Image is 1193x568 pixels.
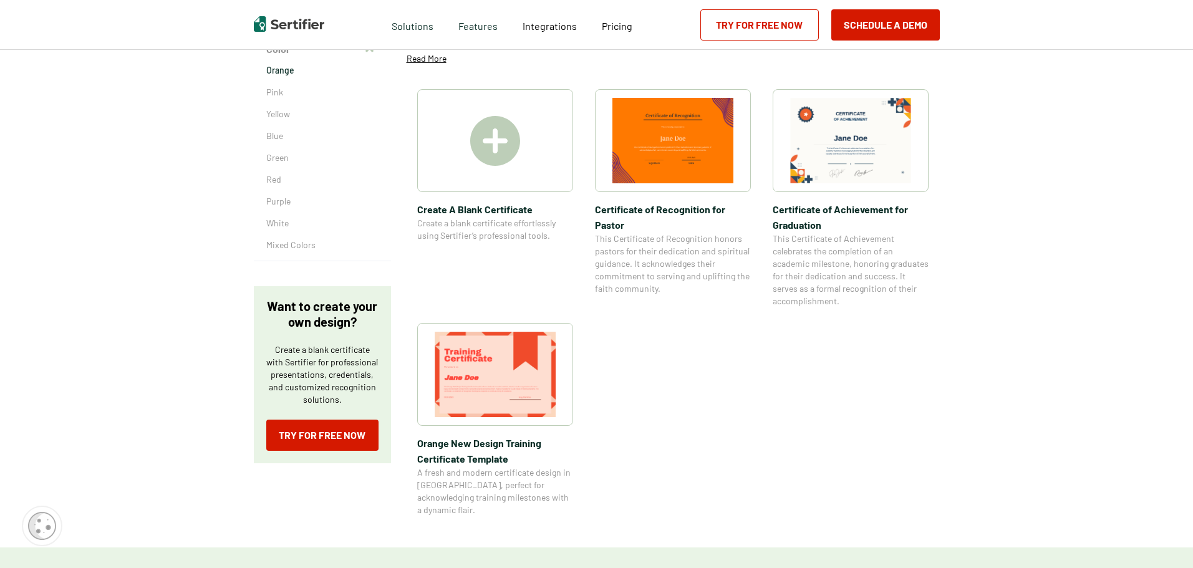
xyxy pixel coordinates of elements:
a: Red [266,173,379,186]
a: Yellow [266,108,379,120]
p: Want to create your own design? [266,299,379,330]
img: Sertifier | Digital Credentialing Platform [254,16,324,32]
img: Certificate of Recognition for Pastor [612,98,733,183]
span: This Certificate of Achievement celebrates the completion of an academic milestone, honoring grad... [773,233,929,307]
a: Try for Free Now [266,420,379,451]
span: Orange New Design Training Certificate Template [417,435,573,466]
a: Try for Free Now [700,9,819,41]
img: Certificate of Achievement for Graduation [790,98,911,183]
button: Schedule a Demo [831,9,940,41]
span: Integrations [523,20,577,32]
a: Pricing [602,17,632,32]
a: Blue [266,130,379,142]
a: Purple [266,195,379,208]
a: Mixed Colors [266,239,379,251]
p: Read More [407,52,447,65]
span: Certificate of Achievement for Graduation [773,201,929,233]
span: Certificate of Recognition for Pastor [595,201,751,233]
span: Pricing [602,20,632,32]
span: A fresh and modern certificate design in [GEOGRAPHIC_DATA], perfect for acknowledging training mi... [417,466,573,516]
a: Certificate of Recognition for PastorCertificate of Recognition for PastorThis Certificate of Rec... [595,89,751,307]
a: White [266,217,379,229]
p: Create a blank certificate with Sertifier for professional presentations, credentials, and custom... [266,344,379,406]
a: Integrations [523,17,577,32]
a: Pink [266,86,379,99]
img: Orange New Design Training Certificate Template [435,332,556,417]
a: Orange [266,64,379,77]
a: Orange New Design Training Certificate TemplateOrange New Design Training Certificate TemplateA f... [417,323,573,516]
img: Cookie Popup Icon [28,512,56,540]
span: This Certificate of Recognition honors pastors for their dedication and spiritual guidance. It ac... [595,233,751,295]
iframe: Chat Widget [1131,508,1193,568]
img: Create A Blank Certificate [470,116,520,166]
a: Green [266,152,379,164]
span: Create a blank certificate effortlessly using Sertifier’s professional tools. [417,217,573,242]
span: Features [458,17,498,32]
div: Color [254,64,391,261]
a: Certificate of Achievement for GraduationCertificate of Achievement for GraduationThis Certificat... [773,89,929,307]
span: Create A Blank Certificate [417,201,573,217]
span: Solutions [392,17,433,32]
